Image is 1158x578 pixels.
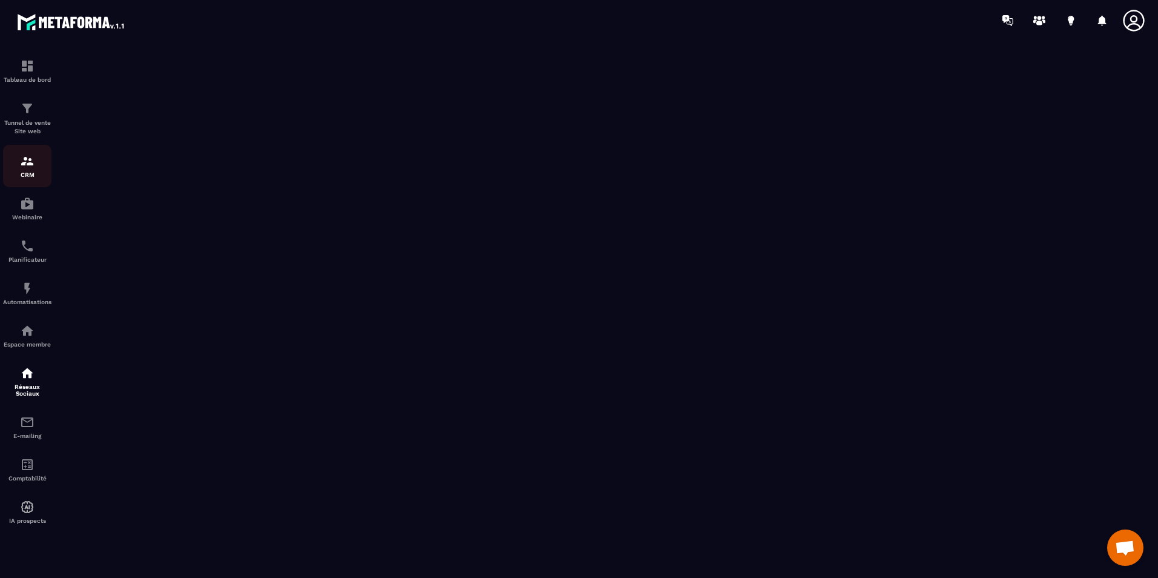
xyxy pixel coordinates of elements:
p: E-mailing [3,433,51,439]
img: logo [17,11,126,33]
p: Planificateur [3,256,51,263]
a: Ouvrir le chat [1107,530,1143,566]
a: formationformationCRM [3,145,51,187]
a: accountantaccountantComptabilité [3,448,51,491]
a: automationsautomationsAutomatisations [3,272,51,314]
img: automations [20,196,35,211]
img: automations [20,500,35,514]
p: Automatisations [3,299,51,305]
p: Réseaux Sociaux [3,384,51,397]
img: email [20,415,35,430]
a: formationformationTableau de bord [3,50,51,92]
p: Tunnel de vente Site web [3,119,51,136]
p: Comptabilité [3,475,51,482]
a: automationsautomationsEspace membre [3,314,51,357]
p: CRM [3,171,51,178]
a: social-networksocial-networkRéseaux Sociaux [3,357,51,406]
a: schedulerschedulerPlanificateur [3,230,51,272]
img: accountant [20,457,35,472]
img: social-network [20,366,35,380]
img: scheduler [20,239,35,253]
a: automationsautomationsWebinaire [3,187,51,230]
img: formation [20,59,35,73]
p: Espace membre [3,341,51,348]
img: automations [20,324,35,338]
p: Webinaire [3,214,51,221]
img: formation [20,101,35,116]
a: emailemailE-mailing [3,406,51,448]
p: IA prospects [3,517,51,524]
img: formation [20,154,35,168]
img: automations [20,281,35,296]
p: Tableau de bord [3,76,51,83]
a: formationformationTunnel de vente Site web [3,92,51,145]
